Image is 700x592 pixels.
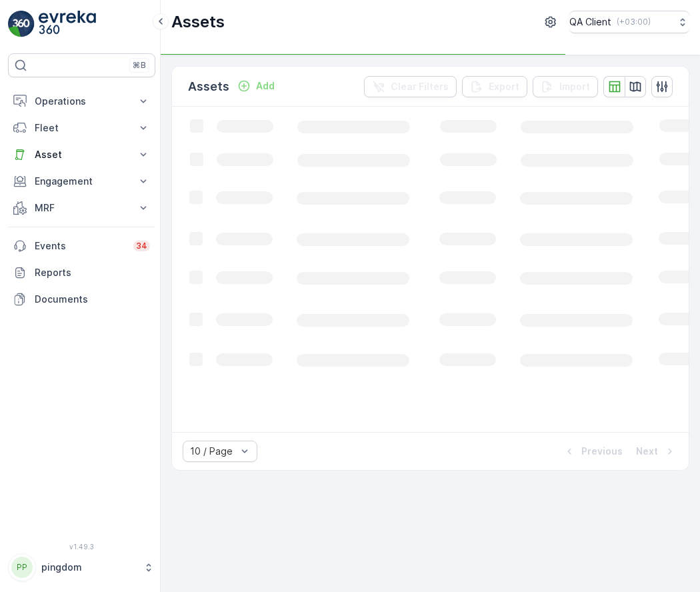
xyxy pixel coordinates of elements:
p: Fleet [35,121,129,135]
p: Engagement [35,175,129,188]
p: 34 [136,241,147,251]
button: QA Client(+03:00) [569,11,689,33]
button: Clear Filters [364,76,457,97]
button: Previous [561,443,624,459]
p: ( +03:00 ) [617,17,651,27]
button: Asset [8,141,155,168]
span: v 1.49.3 [8,543,155,551]
button: Add [232,78,280,94]
p: Previous [581,445,623,458]
button: Operations [8,88,155,115]
img: logo_light-DOdMpM7g.png [39,11,96,37]
p: Assets [188,77,229,96]
p: Clear Filters [391,80,449,93]
a: Reports [8,259,155,286]
p: Import [559,80,590,93]
p: MRF [35,201,129,215]
p: Events [35,239,125,253]
p: Assets [171,11,225,33]
button: Import [533,76,598,97]
p: Asset [35,148,129,161]
button: MRF [8,195,155,221]
p: Reports [35,266,150,279]
p: ⌘B [133,60,146,71]
a: Events34 [8,233,155,259]
img: logo [8,11,35,37]
p: Next [636,445,658,458]
p: pingdom [41,561,137,574]
button: Next [635,443,678,459]
button: Fleet [8,115,155,141]
p: QA Client [569,15,611,29]
p: Operations [35,95,129,108]
p: Documents [35,293,150,306]
div: PP [11,557,33,578]
button: Export [462,76,527,97]
p: Add [256,79,275,93]
p: Export [489,80,519,93]
a: Documents [8,286,155,313]
button: Engagement [8,168,155,195]
button: PPpingdom [8,553,155,581]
